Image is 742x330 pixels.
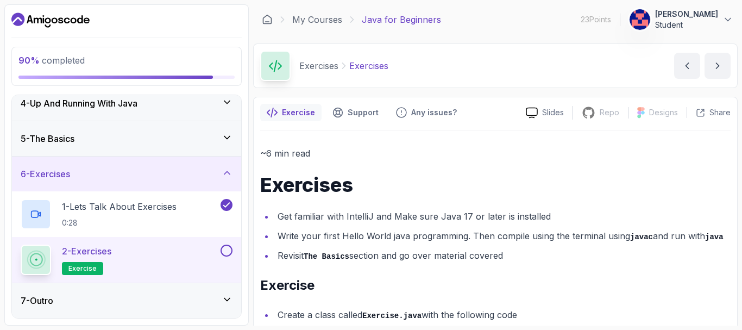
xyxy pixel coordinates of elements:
p: Student [655,20,718,30]
h3: 5 - The Basics [21,132,74,145]
h3: 4 - Up And Running With Java [21,97,137,110]
p: 1 - Lets Talk About Exercises [62,200,177,213]
button: 2-Exercisesexercise [21,245,232,275]
button: 5-The Basics [12,121,241,156]
h2: Exercise [260,277,731,294]
li: Revisit section and go over material covered [274,248,731,264]
span: exercise [68,264,97,273]
a: Dashboard [11,11,90,29]
li: Write your first Hello World java programming. Then compile using the terminal using and run with [274,228,731,244]
p: Support [348,107,379,118]
button: user profile image[PERSON_NAME]Student [629,9,733,30]
p: 2 - Exercises [62,245,111,258]
code: javac [630,233,653,241]
p: Exercise [282,107,315,118]
button: 6-Exercises [12,157,241,191]
button: 1-Lets Talk About Exercises0:28 [21,199,232,229]
button: Support button [326,104,385,121]
a: Slides [517,107,573,119]
p: Java for Beginners [362,13,441,26]
p: Share [709,107,731,118]
button: Feedback button [389,104,463,121]
h3: 7 - Outro [21,294,53,307]
li: Get familiar with IntelliJ and Make sure Java 17 or later is installed [274,209,731,224]
h1: Exercises [260,174,731,196]
li: Create a class called with the following code [274,307,731,323]
span: completed [18,55,85,66]
button: next content [705,53,731,79]
img: user profile image [630,9,650,30]
button: previous content [674,53,700,79]
button: 4-Up And Running With Java [12,86,241,121]
a: Dashboard [262,14,273,25]
button: Share [687,107,731,118]
p: Designs [649,107,678,118]
span: 90 % [18,55,40,66]
p: 0:28 [62,217,177,228]
p: Exercises [299,59,338,72]
p: Exercises [349,59,388,72]
code: java [705,233,724,241]
p: Any issues? [411,107,457,118]
p: Repo [600,107,619,118]
p: ~6 min read [260,146,731,161]
p: Slides [542,107,564,118]
a: My Courses [292,13,342,26]
p: 23 Points [581,14,611,25]
button: 7-Outro [12,283,241,318]
code: Exercise.java [362,312,422,320]
h3: 6 - Exercises [21,167,70,180]
code: The Basics [304,252,349,261]
button: notes button [260,104,322,121]
p: [PERSON_NAME] [655,9,718,20]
